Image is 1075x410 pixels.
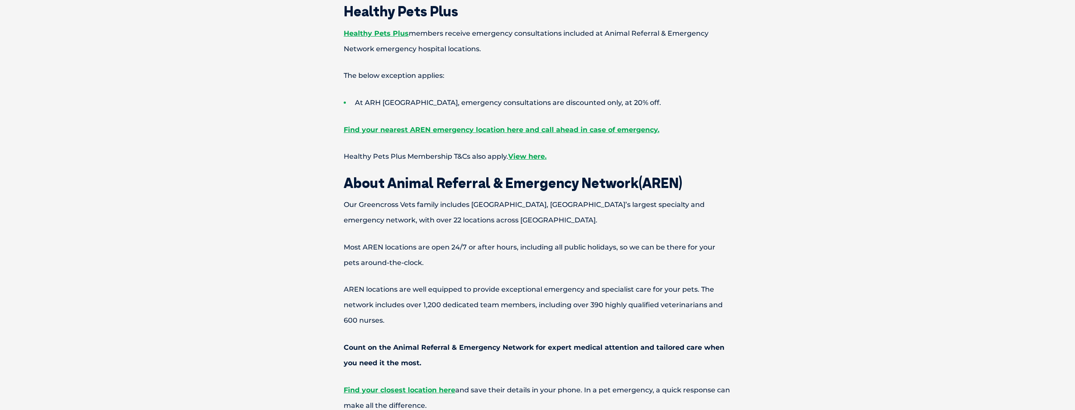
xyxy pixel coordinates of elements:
span: AREN locations are well equipped to provide exceptional emergency and specialist care for your pe... [344,285,723,324]
h2: Healthy Pets Plus [314,4,761,18]
span: Our Greencross Vets family includes [GEOGRAPHIC_DATA], [GEOGRAPHIC_DATA]’s largest specialty and ... [344,200,705,224]
span: (AREN) [639,174,682,191]
span: Most AREN locations are open 24/7 or after hours, including all public holidays, so we can be the... [344,243,715,267]
p: The below exception applies: [314,68,761,83]
span: About Animal Referral & Emergency Network [344,174,639,191]
p: Healthy Pets Plus Membership T&Cs also apply. [314,149,761,164]
a: Find your closest location here [344,386,455,394]
a: Healthy Pets Plus [344,29,409,37]
a: View here. [508,152,547,160]
li: At ARH [GEOGRAPHIC_DATA], emergency consultations are discounted only, at 20% off. [344,95,761,111]
a: Find your nearest AREN emergency location here and call ahead in case of emergency. [344,126,659,134]
p: members receive emergency consultations included at Animal Referral & Emergency Network emergency... [314,26,761,57]
span: and save their details in your phone. In a pet emergency, a quick response can make all the diffe... [344,386,730,410]
span: Count on the Animal Referral & Emergency Network for expert medical attention and tailored care w... [344,343,724,367]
